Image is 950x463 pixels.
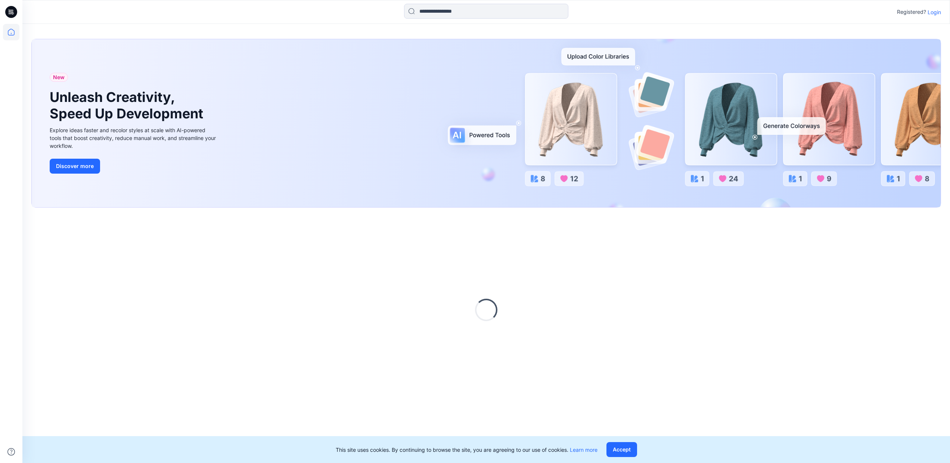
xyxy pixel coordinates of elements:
[336,446,597,454] p: This site uses cookies. By continuing to browse the site, you are agreeing to our use of cookies.
[50,159,100,174] button: Discover more
[928,8,941,16] p: Login
[897,7,926,16] p: Registered?
[50,126,218,150] div: Explore ideas faster and recolor styles at scale with AI-powered tools that boost creativity, red...
[53,73,65,82] span: New
[50,159,218,174] a: Discover more
[570,447,597,453] a: Learn more
[606,442,637,457] button: Accept
[50,89,207,121] h1: Unleash Creativity, Speed Up Development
